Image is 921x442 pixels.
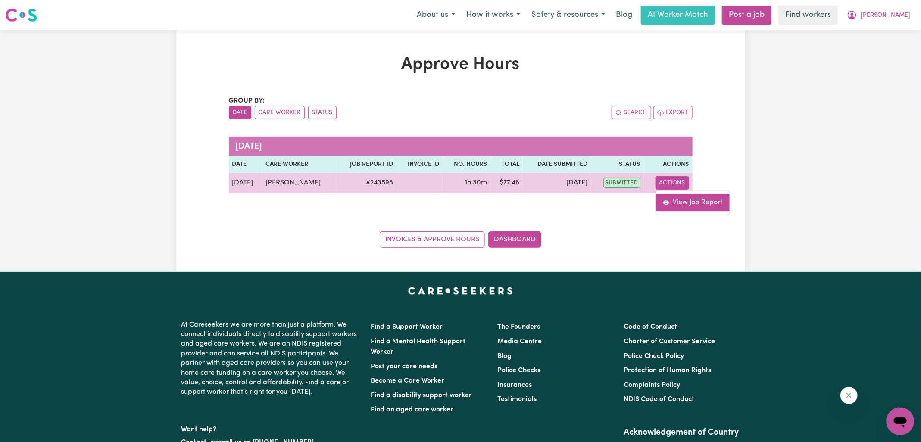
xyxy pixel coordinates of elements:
a: Post a job [722,6,771,25]
a: Find an aged care worker [371,406,454,413]
span: 1 hour 30 minutes [465,179,487,186]
a: Testimonials [497,396,537,403]
th: No. Hours [443,156,491,173]
div: Actions [655,190,730,215]
button: Actions [656,176,689,190]
h1: Approve Hours [229,54,693,75]
button: Safety & resources [526,6,611,24]
button: sort invoices by date [229,106,251,119]
a: Invoices & Approve Hours [380,231,485,248]
span: submitted [603,178,640,188]
a: Find a Mental Health Support Worker [371,338,466,355]
a: Protection of Human Rights [624,367,711,374]
button: About us [411,6,461,24]
td: $ 77.48 [491,173,523,193]
img: Careseekers logo [5,7,37,23]
a: AI Worker Match [641,6,715,25]
p: Want help? [181,421,361,434]
th: Care worker [262,156,337,173]
a: Careseekers home page [408,287,513,294]
a: Find a Support Worker [371,324,443,330]
iframe: Close message [840,387,858,404]
th: Actions [644,156,693,173]
td: [DATE] [229,173,262,193]
a: Blog [497,353,512,360]
td: [DATE] [523,173,591,193]
iframe: Button to launch messaging window [887,408,914,435]
caption: [DATE] [229,137,693,156]
button: Export [653,106,693,119]
th: Date Submitted [523,156,591,173]
a: Find a disability support worker [371,392,472,399]
button: How it works [461,6,526,24]
th: Total [491,156,523,173]
th: Job Report ID [337,156,396,173]
a: Complaints Policy [624,382,680,389]
td: [PERSON_NAME] [262,173,337,193]
a: Code of Conduct [624,324,677,330]
td: # 243598 [337,173,396,193]
a: Insurances [497,382,532,389]
button: sort invoices by care worker [255,106,305,119]
a: The Founders [497,324,540,330]
span: [PERSON_NAME] [861,11,910,20]
a: Police Checks [497,367,540,374]
a: Media Centre [497,338,542,345]
span: Group by: [229,97,265,104]
button: sort invoices by paid status [308,106,337,119]
a: NDIS Code of Conduct [624,396,694,403]
th: Date [229,156,262,173]
a: Post your care needs [371,363,438,370]
h2: Acknowledgement of Country [624,427,740,438]
a: Charter of Customer Service [624,338,715,345]
th: Invoice ID [396,156,443,173]
button: Search [612,106,651,119]
a: Police Check Policy [624,353,684,360]
a: Find workers [778,6,838,25]
span: Need any help? [5,6,52,13]
th: Status [591,156,643,173]
p: At Careseekers we are more than just a platform. We connect individuals directly to disability su... [181,317,361,401]
a: Become a Care Worker [371,377,445,384]
a: View job report 243598 [656,194,729,211]
a: Dashboard [488,231,541,248]
a: Careseekers logo [5,5,37,25]
button: My Account [841,6,916,24]
a: Blog [611,6,637,25]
